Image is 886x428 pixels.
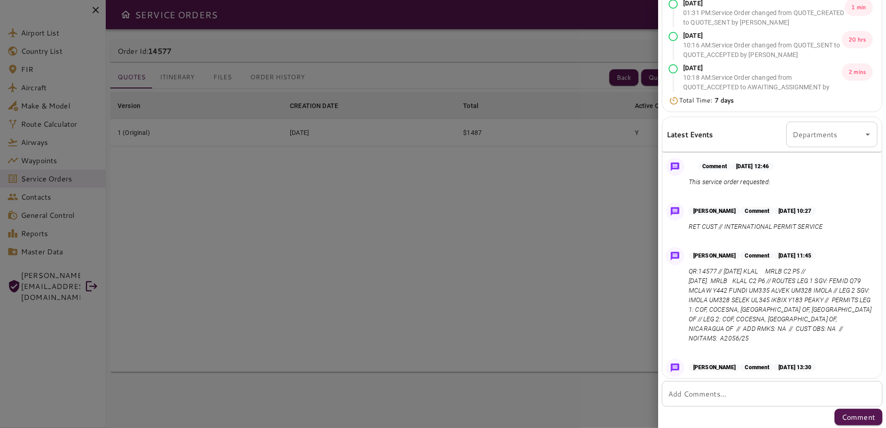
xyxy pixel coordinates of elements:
[774,207,816,215] p: [DATE] 10:27
[740,207,774,215] p: Comment
[842,63,873,81] p: 2 mins
[861,128,874,141] button: Open
[689,177,773,187] p: This service order requested:
[689,207,740,215] p: [PERSON_NAME]
[683,63,842,73] p: [DATE]
[689,267,874,343] p: QR:14577 // [DATE] KLAL MRLB C2 P5 // [DATE] MRLB KLAL C2 P6 // ROUTES LEG 1 SGV: FEMID Q79 MCLAW...
[669,160,681,173] img: Message Icon
[669,96,679,105] img: Timer Icon
[842,412,875,423] p: Comment
[731,162,773,170] p: [DATE] 12:46
[667,129,713,140] h6: Latest Events
[774,252,816,260] p: [DATE] 11:45
[669,250,681,263] img: Message Icon
[689,222,823,232] p: RET CUST // INTERNATIONAL PERMIT SERVICE
[740,363,774,371] p: Comment
[834,409,882,425] button: Comment
[842,31,873,48] p: 20 hrs
[683,31,842,41] p: [DATE]
[740,252,774,260] p: Comment
[689,252,740,260] p: [PERSON_NAME]
[774,363,816,371] p: [DATE] 13:30
[683,41,842,60] p: 10:16 AM : Service Order changed from QUOTE_SENT to QUOTE_ACCEPTED by [PERSON_NAME]
[698,162,731,170] p: Comment
[683,73,842,102] p: 10:18 AM : Service Order changed from QUOTE_ACCEPTED to AWAITING_ASSIGNMENT by [PERSON_NAME]
[715,96,734,105] b: 7 days
[683,8,845,27] p: 01:31 PM : Service Order changed from QUOTE_CREATED to QUOTE_SENT by [PERSON_NAME]
[689,363,740,371] p: [PERSON_NAME]
[669,361,681,374] img: Message Icon
[669,205,681,218] img: Message Icon
[679,96,734,105] p: Total Time:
